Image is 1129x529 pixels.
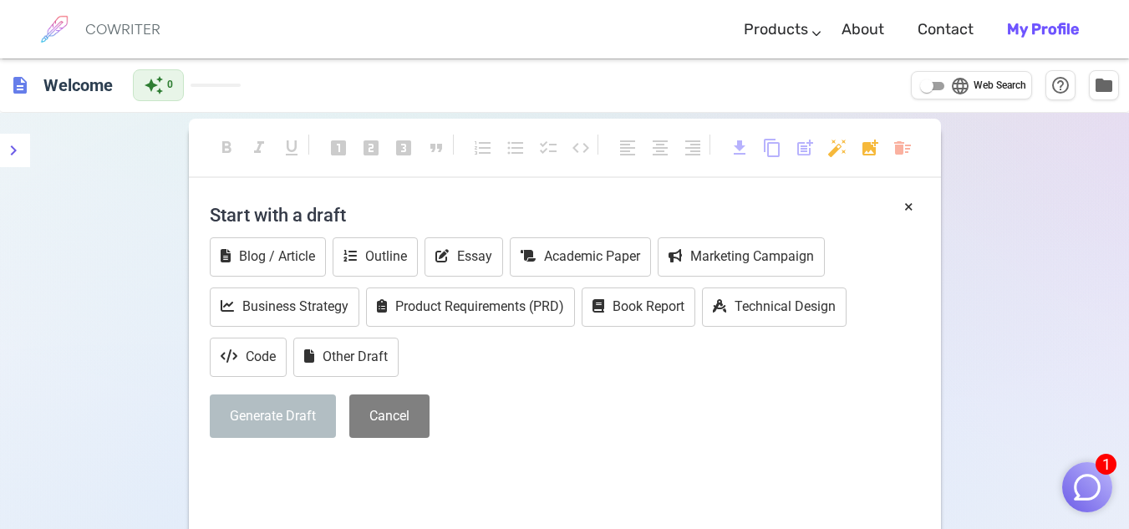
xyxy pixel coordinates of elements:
button: 1 [1062,462,1112,512]
button: Generate Draft [210,394,336,439]
span: format_list_numbered [473,138,493,158]
span: 0 [167,77,173,94]
b: My Profile [1007,20,1079,38]
span: description [10,75,30,95]
button: Code [210,338,287,377]
span: checklist [538,138,558,158]
button: Essay [425,237,503,277]
span: code [571,138,591,158]
button: Outline [333,237,418,277]
span: delete_sweep [893,138,913,158]
button: Manage Documents [1089,70,1119,100]
button: Book Report [582,287,695,327]
button: × [904,195,913,219]
span: add_photo_alternate [860,138,880,158]
button: Blog / Article [210,237,326,277]
span: post_add [795,138,815,158]
button: Other Draft [293,338,399,377]
span: language [950,76,970,96]
span: help_outline [1050,75,1071,95]
span: looks_one [328,138,348,158]
span: format_bold [216,138,236,158]
a: My Profile [1007,5,1079,54]
h4: Start with a draft [210,195,920,235]
a: About [842,5,884,54]
img: brand logo [33,8,75,50]
h6: COWRITER [85,22,160,37]
span: looks_3 [394,138,414,158]
span: 1 [1096,454,1116,475]
button: Business Strategy [210,287,359,327]
span: format_italic [249,138,269,158]
span: folder [1094,75,1114,95]
span: format_align_right [683,138,703,158]
span: Web Search [974,78,1026,94]
span: format_list_bulleted [506,138,526,158]
img: Close chat [1071,471,1103,503]
span: content_copy [762,138,782,158]
span: format_underlined [282,138,302,158]
h6: Click to edit title [37,69,120,102]
button: Academic Paper [510,237,651,277]
span: auto_fix_high [827,138,847,158]
button: Cancel [349,394,430,439]
span: download [730,138,750,158]
span: format_align_center [650,138,670,158]
span: looks_two [361,138,381,158]
button: Technical Design [702,287,847,327]
a: Contact [918,5,974,54]
button: Product Requirements (PRD) [366,287,575,327]
a: Products [744,5,808,54]
span: format_align_left [618,138,638,158]
button: Marketing Campaign [658,237,825,277]
span: format_quote [426,138,446,158]
span: auto_awesome [144,75,164,95]
button: Help & Shortcuts [1045,70,1076,100]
